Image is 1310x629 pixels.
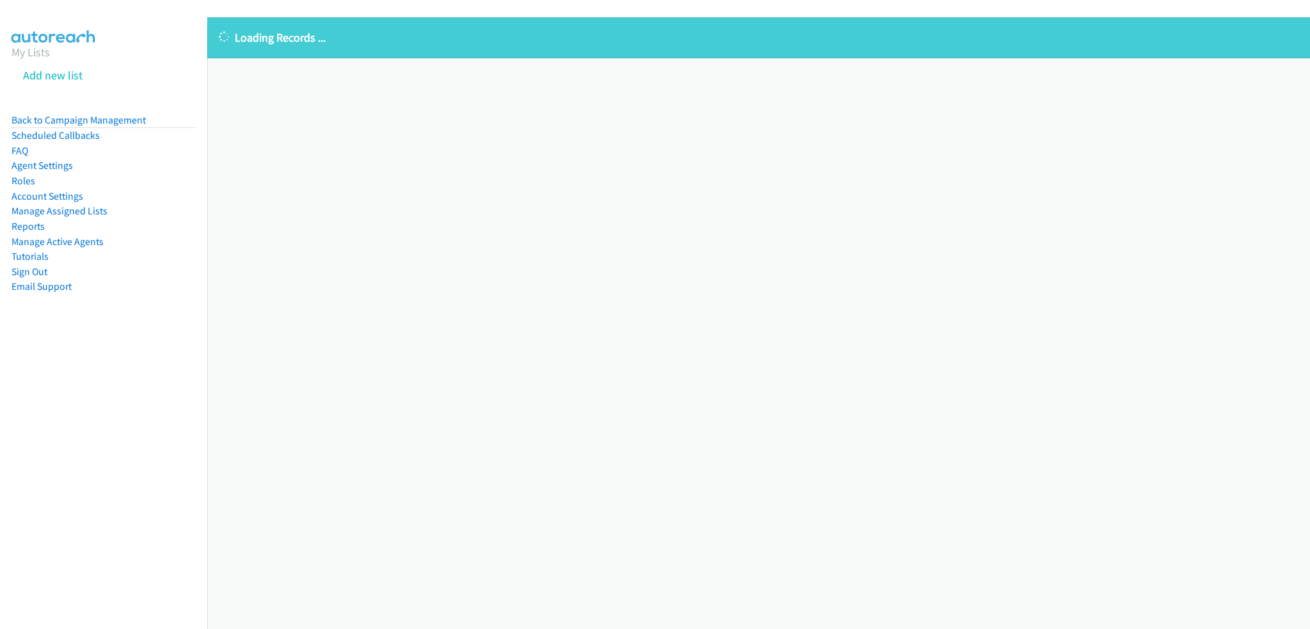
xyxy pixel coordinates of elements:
a: Back to Campaign Management [12,114,146,126]
a: Tutorials [12,250,49,262]
a: FAQ [12,145,28,157]
a: Manage Active Agents [12,235,104,248]
a: Roles [12,175,35,187]
a: My Lists [12,45,50,60]
a: Reports [12,220,45,232]
a: Account Settings [12,190,83,202]
a: Sign Out [12,266,47,278]
a: Agent Settings [12,159,73,171]
a: Manage Assigned Lists [12,205,107,217]
p: Loading Records ... [219,29,1298,46]
a: Add new list [23,68,83,83]
a: Email Support [12,280,72,292]
a: Scheduled Callbacks [12,129,100,141]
